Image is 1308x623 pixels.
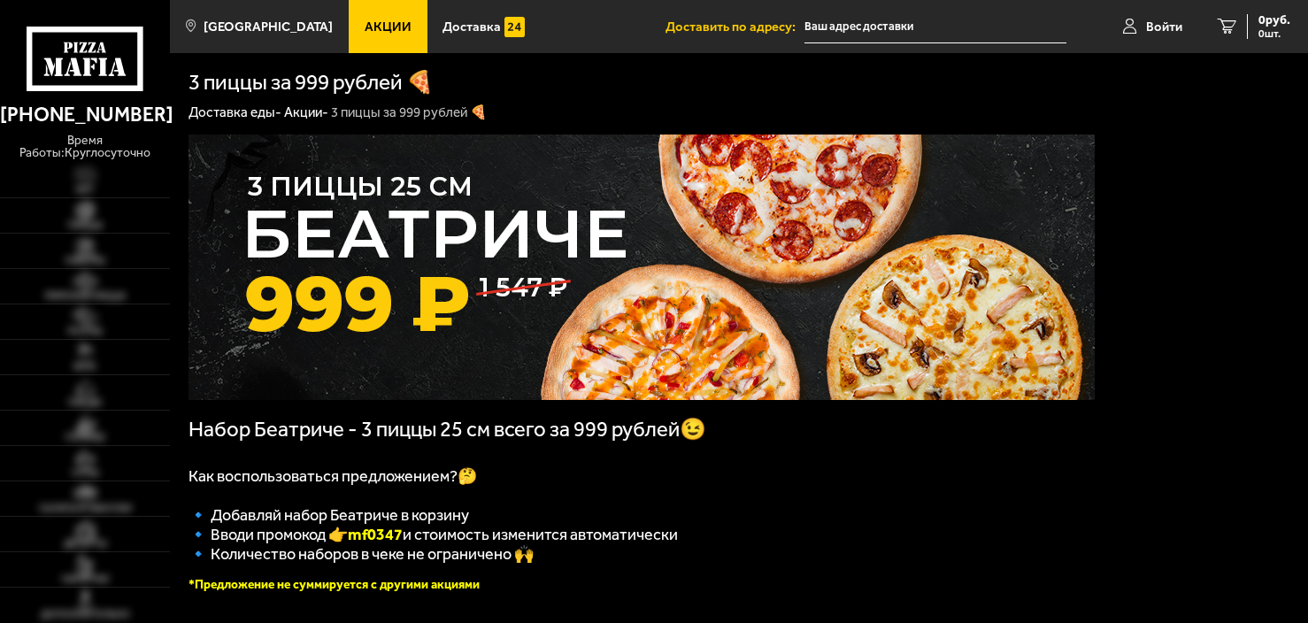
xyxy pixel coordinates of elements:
[331,104,487,121] div: 3 пиццы за 999 рублей 🍕
[204,20,333,34] span: [GEOGRAPHIC_DATA]
[442,20,501,34] span: Доставка
[189,525,678,544] span: 🔹 Вводи промокод 👉 и стоимость изменится автоматически
[189,135,1095,400] img: 1024x1024
[1146,20,1182,34] span: Войти
[365,20,412,34] span: Акции
[189,72,434,94] h1: 3 пиццы за 999 рублей 🍕
[189,544,534,564] span: 🔹 Количество наборов в чеке не ограничено 🙌
[666,20,804,34] span: Доставить по адресу:
[189,577,480,592] font: *Предложение не суммируется с другими акциями
[804,11,1066,43] input: Ваш адрес доставки
[504,17,525,37] img: 15daf4d41897b9f0e9f617042186c801.svg
[1258,14,1290,27] span: 0 руб.
[284,104,328,120] a: Акции-
[1258,28,1290,39] span: 0 шт.
[189,466,477,486] span: Как воспользоваться предложением?🤔
[189,104,281,120] a: Доставка еды-
[189,417,706,442] span: Набор Беатриче - 3 пиццы 25 см всего за 999 рублей😉
[189,505,469,525] span: 🔹 Добавляй набор Беатриче в корзину
[348,525,403,544] b: mf0347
